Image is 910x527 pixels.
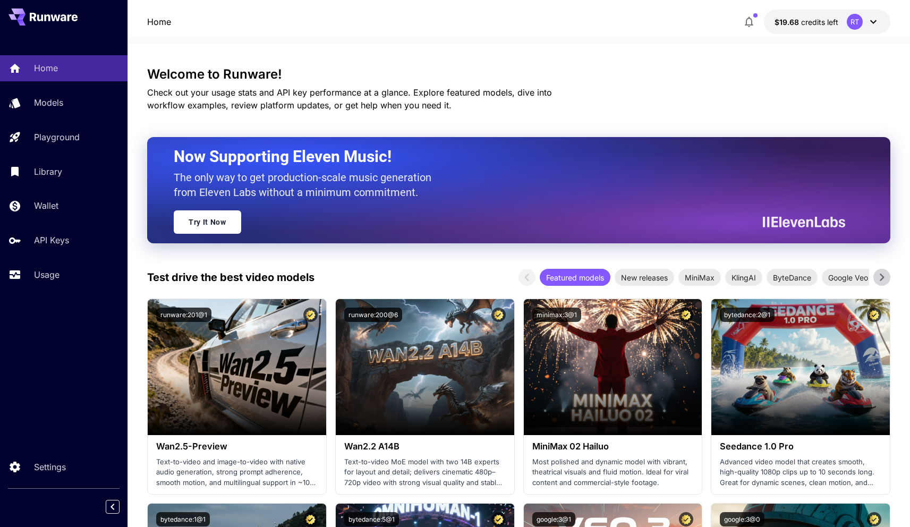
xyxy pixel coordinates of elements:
[720,512,764,526] button: google:3@0
[775,18,801,27] span: $19.68
[720,457,881,488] p: Advanced video model that creates smooth, high-quality 1080p clips up to 10 seconds long. Great f...
[303,512,318,526] button: Certified Model – Vetted for best performance and includes a commercial license.
[174,210,241,234] a: Try It Now
[801,18,838,27] span: credits left
[344,308,402,322] button: runware:200@6
[344,457,506,488] p: Text-to-video MoE model with two 14B experts for layout and detail; delivers cinematic 480p–720p ...
[34,268,59,281] p: Usage
[711,299,890,435] img: alt
[678,269,721,286] div: MiniMax
[540,269,610,286] div: Featured models
[767,272,818,283] span: ByteDance
[34,62,58,74] p: Home
[847,14,863,30] div: RT
[524,299,702,435] img: alt
[822,269,874,286] div: Google Veo
[491,308,506,322] button: Certified Model – Vetted for best performance and includes a commercial license.
[174,147,837,167] h2: Now Supporting Eleven Music!
[148,299,326,435] img: alt
[34,131,80,143] p: Playground
[34,165,62,178] p: Library
[540,272,610,283] span: Featured models
[147,15,171,28] nav: breadcrumb
[336,299,514,435] img: alt
[147,67,890,82] h3: Welcome to Runware!
[491,512,506,526] button: Certified Model – Vetted for best performance and includes a commercial license.
[344,441,506,452] h3: Wan2.2 A14B
[147,15,171,28] a: Home
[867,308,881,322] button: Certified Model – Vetted for best performance and includes a commercial license.
[303,308,318,322] button: Certified Model – Vetted for best performance and includes a commercial license.
[615,272,674,283] span: New releases
[822,272,874,283] span: Google Veo
[720,308,775,322] button: bytedance:2@1
[114,497,127,516] div: Collapse sidebar
[156,457,318,488] p: Text-to-video and image-to-video with native audio generation, strong prompt adherence, smooth mo...
[532,308,581,322] button: minimax:3@1
[344,512,399,526] button: bytedance:5@1
[34,461,66,473] p: Settings
[615,269,674,286] div: New releases
[678,272,721,283] span: MiniMax
[34,234,69,246] p: API Keys
[867,512,881,526] button: Certified Model – Vetted for best performance and includes a commercial license.
[679,308,693,322] button: Certified Model – Vetted for best performance and includes a commercial license.
[720,441,881,452] h3: Seedance 1.0 Pro
[156,308,211,322] button: runware:201@1
[147,87,552,110] span: Check out your usage stats and API key performance at a glance. Explore featured models, dive int...
[156,512,210,526] button: bytedance:1@1
[147,269,314,285] p: Test drive the best video models
[764,10,890,34] button: $19.6751RT
[106,500,120,514] button: Collapse sidebar
[725,272,762,283] span: KlingAI
[532,457,694,488] p: Most polished and dynamic model with vibrant, theatrical visuals and fluid motion. Ideal for vira...
[532,512,575,526] button: google:3@1
[156,441,318,452] h3: Wan2.5-Preview
[174,170,439,200] p: The only way to get production-scale music generation from Eleven Labs without a minimum commitment.
[34,199,58,212] p: Wallet
[767,269,818,286] div: ByteDance
[679,512,693,526] button: Certified Model – Vetted for best performance and includes a commercial license.
[34,96,63,109] p: Models
[725,269,762,286] div: KlingAI
[532,441,694,452] h3: MiniMax 02 Hailuo
[775,16,838,28] div: $19.6751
